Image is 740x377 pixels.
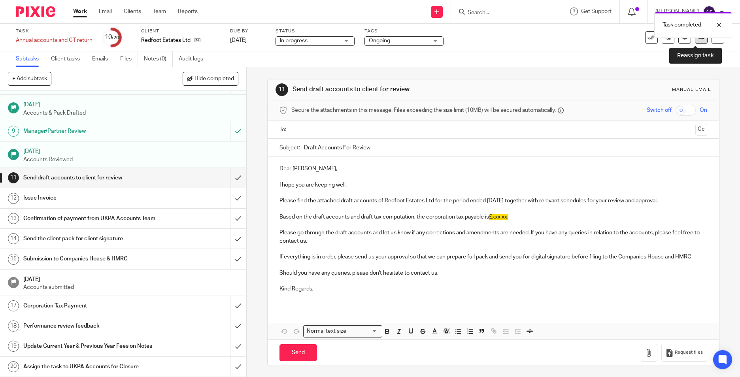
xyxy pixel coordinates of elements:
label: Client [141,28,220,34]
a: Subtasks [16,51,45,67]
h1: Submission to Companies House & HMRC [23,253,156,265]
h1: Send draft accounts to client for review [23,172,156,184]
span: [DATE] [230,38,247,43]
button: Hide completed [183,72,238,85]
div: 18 [8,320,19,332]
p: Task completed. [663,21,702,29]
a: Clients [124,8,141,15]
p: I hope you are keeping well. [279,181,707,189]
div: Annual accounts and CT return [16,36,92,44]
div: 10 [105,33,119,42]
h1: Corporation Tax Payment [23,300,156,312]
p: Accounts Reviewed [23,156,238,164]
p: If everything is in order, please send us your approval so that we can prepare full pack and send... [279,253,707,261]
span: On [700,106,707,114]
div: 11 [276,83,288,96]
p: Kind Regards, [279,285,707,293]
h1: Send draft accounts to client for review [293,85,510,94]
label: Due by [230,28,266,34]
span: Secure the attachments in this message. Files exceeding the size limit (10MB) will be secured aut... [291,106,556,114]
p: Please find the attached draft accounts of Redfoot Estates Ltd for the period ended [DATE] togeth... [279,197,707,205]
a: Emails [92,51,114,67]
div: 17 [8,300,19,311]
a: Team [153,8,166,15]
div: 14 [8,233,19,244]
img: svg%3E [703,6,715,18]
p: Based on the draft accounts and draft tax computation, the corporation tax payable is [279,213,707,221]
span: Request files [675,349,703,356]
label: Tags [364,28,444,34]
span: £xxx.xx. [489,214,508,220]
p: Accounts submitted [23,283,238,291]
h1: Assign the task to UKPA Accounts for Closure [23,361,156,373]
p: Accounts & Pack Drafted [23,109,238,117]
label: Task [16,28,92,34]
h1: Issue Invoice [23,192,156,204]
a: Work [73,8,87,15]
div: 19 [8,341,19,352]
span: Ongoing [369,38,390,43]
label: Status [276,28,355,34]
h1: Performance review feedback [23,320,156,332]
small: /20 [112,36,119,40]
p: Please go through the draft accounts and let us know if any corrections and amendments are needed... [279,229,707,245]
a: Client tasks [51,51,86,67]
input: Send [279,344,317,361]
h1: Manager/Partner Review [23,125,156,137]
button: Cc [695,124,707,136]
h1: Confirmation of payment from UKPA Accounts Team [23,213,156,224]
label: Subject: [279,144,300,152]
a: Audit logs [179,51,209,67]
span: Switch off [647,106,672,114]
div: Manual email [672,87,711,93]
div: Search for option [303,325,382,337]
h1: Update Current Year & Previous Year Fees on Notes [23,340,156,352]
div: 9 [8,126,19,137]
div: 13 [8,213,19,224]
a: Email [99,8,112,15]
a: Reports [178,8,198,15]
a: Files [120,51,138,67]
div: 20 [8,361,19,372]
h1: [DATE] [23,145,238,155]
h1: [DATE] [23,273,238,283]
h1: Send the client pack for client signature [23,233,156,245]
p: Redfoot Estates Ltd [141,36,191,44]
label: To: [279,126,288,134]
input: Search for option [349,327,378,336]
div: 11 [8,172,19,183]
a: Notes (0) [144,51,173,67]
span: In progress [280,38,308,43]
button: Request files [661,344,707,362]
img: Pixie [16,6,55,17]
p: Should you have any queries, please don't hesitate to contact us. [279,269,707,277]
button: + Add subtask [8,72,51,85]
p: Dear [PERSON_NAME], [279,165,707,173]
div: 15 [8,254,19,265]
span: Hide completed [194,76,234,82]
span: Normal text size [305,327,348,336]
h1: [DATE] [23,99,238,109]
div: 12 [8,193,19,204]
